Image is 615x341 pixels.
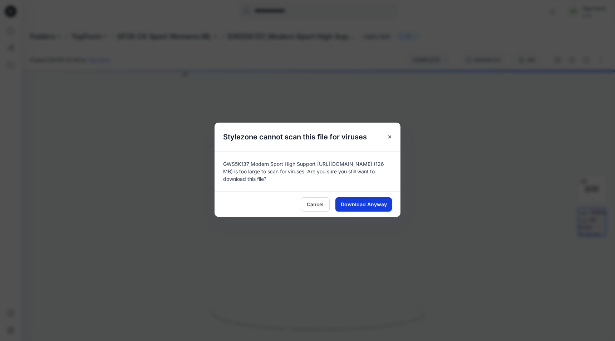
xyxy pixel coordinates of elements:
button: Cancel [301,197,330,212]
button: Close [383,130,396,143]
h5: Stylezone cannot scan this file for viruses [215,123,375,151]
span: Cancel [307,201,324,208]
button: Download Anyway [335,197,392,212]
span: Download Anyway [341,201,387,208]
div: GWS5K137_Modern Sport High Support [URL][DOMAIN_NAME] (126 MB) is too large to scan for viruses. ... [215,151,400,191]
